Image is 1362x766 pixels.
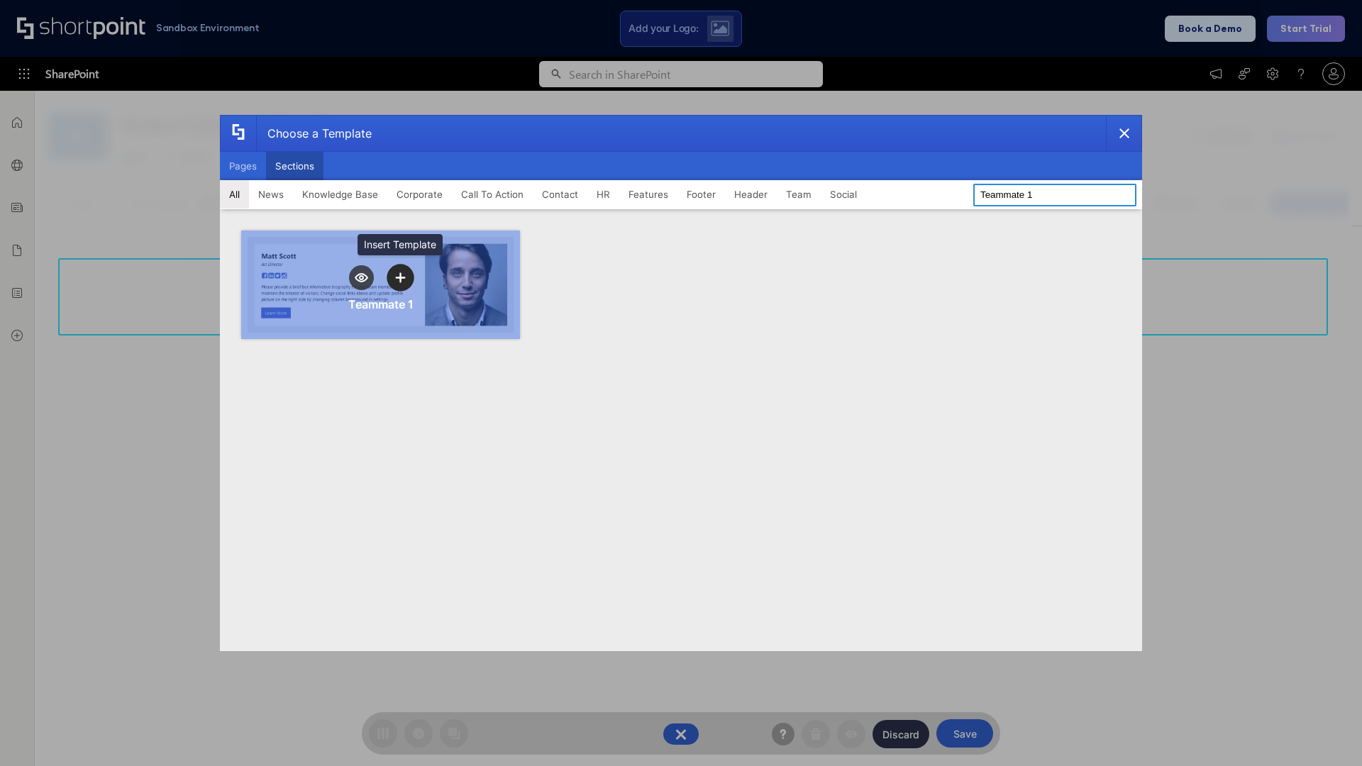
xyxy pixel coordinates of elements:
[293,180,387,209] button: Knowledge Base
[387,180,452,209] button: Corporate
[619,180,677,209] button: Features
[677,180,725,209] button: Footer
[777,180,821,209] button: Team
[973,184,1136,206] input: Search
[348,297,414,311] div: Teammate 1
[452,180,533,209] button: Call To Action
[249,180,293,209] button: News
[220,180,249,209] button: All
[266,152,323,180] button: Sections
[587,180,619,209] button: HR
[220,152,266,180] button: Pages
[725,180,777,209] button: Header
[220,115,1142,651] div: template selector
[1291,698,1362,766] iframe: Chat Widget
[256,116,372,151] div: Choose a Template
[533,180,587,209] button: Contact
[821,180,866,209] button: Social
